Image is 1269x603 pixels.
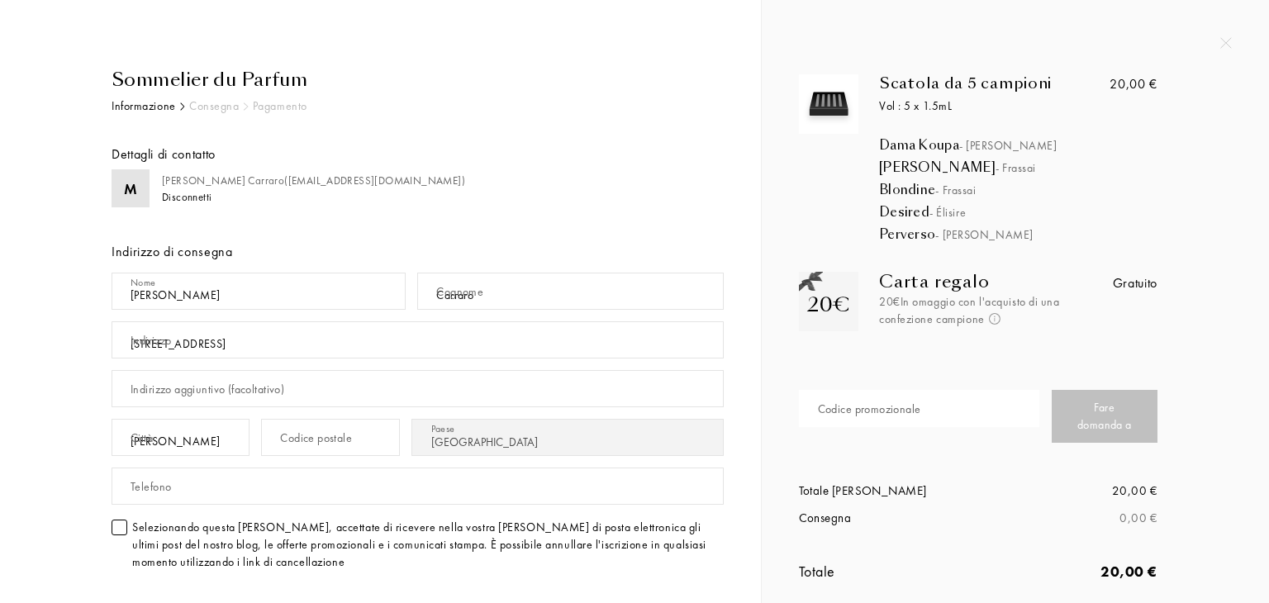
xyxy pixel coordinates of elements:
span: - Frassai [996,160,1036,175]
div: Totale [799,560,978,582]
div: Fare domanda a [1052,390,1157,443]
div: [PERSON_NAME] Carraro ( [EMAIL_ADDRESS][DOMAIN_NAME] ) [162,173,465,189]
img: box_5.svg [803,78,854,130]
div: Nome [131,275,155,290]
span: - Élisire [929,205,966,220]
div: 20€ [807,290,850,320]
div: Scatola da 5 campioni [879,74,1098,93]
div: Codice postale [280,430,352,447]
span: - [PERSON_NAME] [935,227,1033,242]
div: Città [131,430,153,447]
div: Telefono [131,478,171,496]
div: Paese [431,421,455,436]
div: 20,00 € [978,482,1157,501]
div: 0,00 € [978,509,1157,528]
div: Informazione [112,97,176,115]
div: Consegna [189,97,239,115]
div: Consegna [799,509,978,528]
div: Dama Koupa [879,137,1185,154]
div: Gratuito [1113,273,1157,293]
div: Vol : 5 x 1.5mL [879,97,1098,115]
div: Codice promozionale [818,401,921,418]
div: Carta regalo [879,272,1067,292]
div: Sommelier du Parfum [112,66,724,93]
div: Disconnetti [162,188,211,205]
div: Indirizzo di consegna [112,242,724,262]
img: arr_grey.svg [243,102,248,111]
div: 20,00 € [1110,74,1157,94]
img: info_voucher.png [989,313,1000,325]
span: - [PERSON_NAME] [959,138,1057,153]
div: Pagamento [253,97,307,115]
div: Dettagli di contatto [112,145,216,164]
img: arr_black.svg [180,102,185,111]
div: Cognome [436,283,483,301]
img: quit_onboard.svg [1220,37,1232,49]
div: M [124,178,137,200]
span: - Frassai [935,183,976,197]
div: 20,00 € [978,560,1157,582]
div: Desired [879,204,1185,221]
div: Perverso [879,226,1185,243]
div: [PERSON_NAME] [879,159,1185,176]
div: Totale [PERSON_NAME] [799,482,978,501]
div: Blondine [879,182,1185,198]
div: 20€ In omaggio con l'acquisto di una confezione campione [879,293,1067,328]
div: Indirizzo aggiuntivo (facoltativo) [131,381,284,398]
img: gift_n.png [799,272,824,292]
div: Indirizzo [131,332,172,349]
div: Selezionando questa [PERSON_NAME], accettate di ricevere nella vostra [PERSON_NAME] di posta elet... [132,519,724,571]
